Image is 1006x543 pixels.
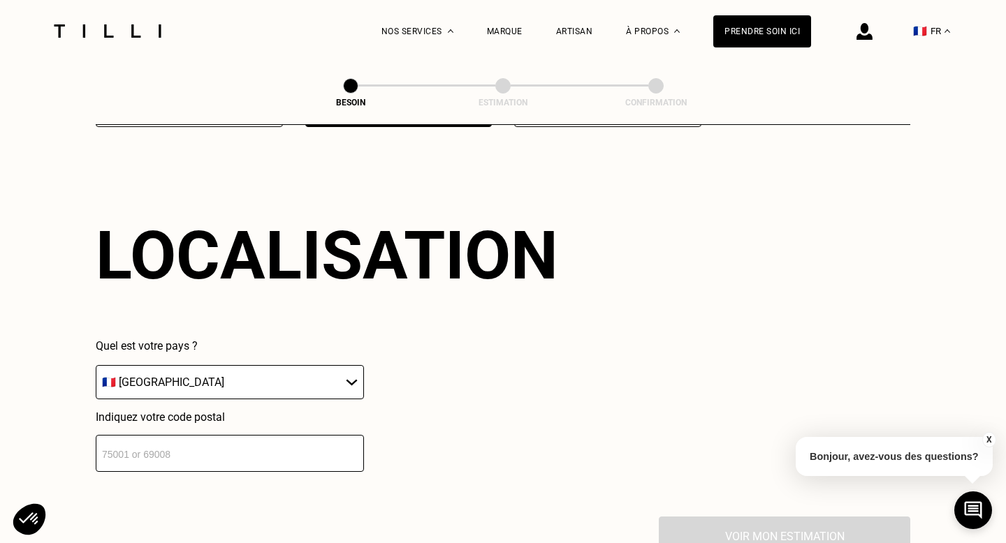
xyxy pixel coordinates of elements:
a: Prendre soin ici [713,15,811,47]
button: X [982,432,996,447]
img: menu déroulant [945,29,950,33]
img: Menu déroulant [448,29,453,33]
img: Menu déroulant à propos [674,29,680,33]
input: 75001 or 69008 [96,435,364,472]
span: 🇫🇷 [913,24,927,38]
a: Marque [487,27,523,36]
p: Quel est votre pays ? [96,339,364,352]
div: Confirmation [586,98,726,107]
img: Logo du service de couturière Tilli [49,24,166,38]
p: Indiquez votre code postal [96,410,364,424]
p: Bonjour, avez-vous des questions? [796,437,993,476]
img: icône connexion [856,23,873,40]
div: Localisation [96,216,558,295]
a: Artisan [556,27,593,36]
div: Besoin [281,98,421,107]
div: Estimation [433,98,573,107]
